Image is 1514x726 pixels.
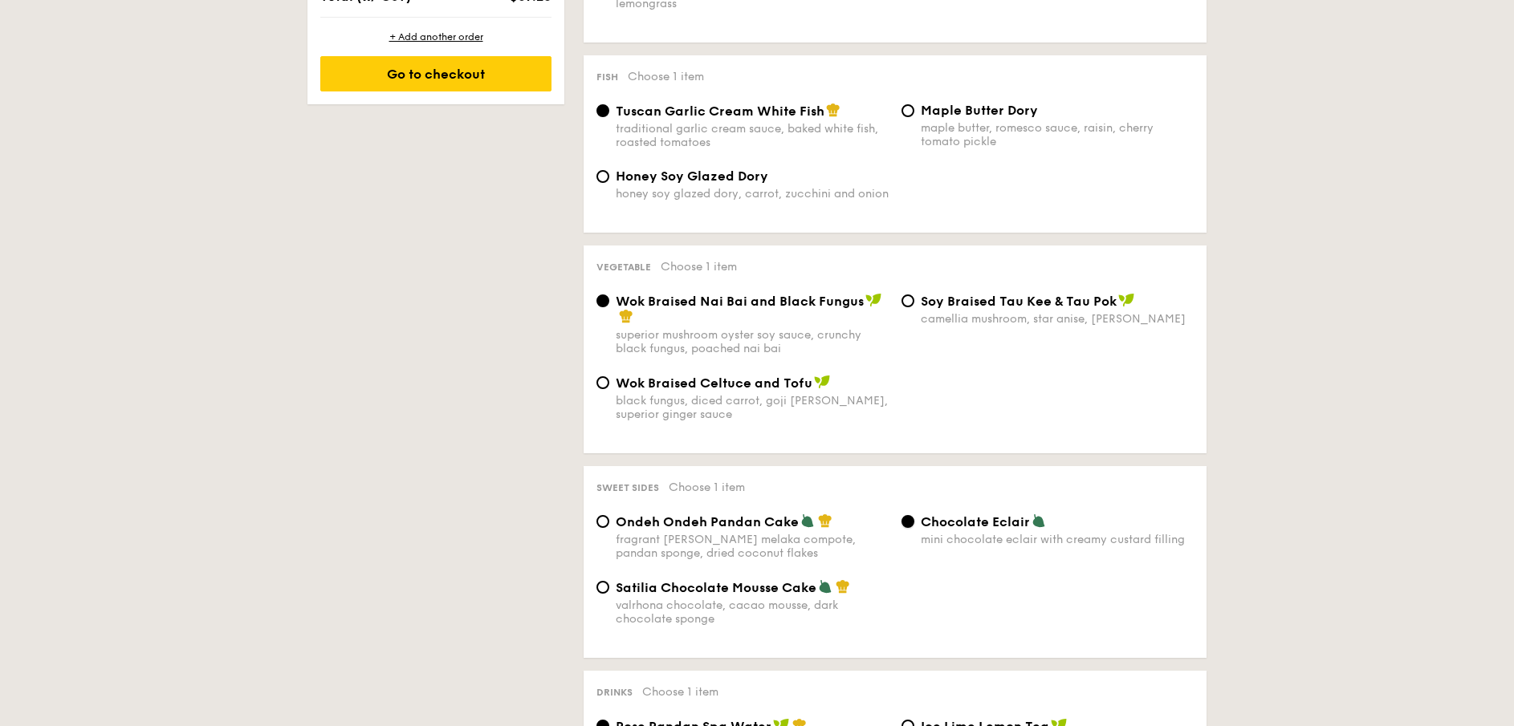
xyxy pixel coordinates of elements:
[921,312,1194,326] div: camellia mushroom, star anise, [PERSON_NAME]
[800,513,815,528] img: icon-vegetarian.fe4039eb.svg
[320,30,551,43] div: + Add another order
[1032,513,1046,528] img: icon-vegetarian.fe4039eb.svg
[596,170,609,183] input: Honey Soy Glazed Doryhoney soy glazed dory, carrot, zucchini and onion
[901,104,914,117] input: Maple Butter Dorymaple butter, romesco sauce, raisin, cherry tomato pickle
[921,533,1194,546] div: mini chocolate eclair with creamy custard filling
[596,71,618,83] span: Fish
[616,394,889,421] div: black fungus, diced carrot, goji [PERSON_NAME], superior ginger sauce
[901,515,914,528] input: Chocolate Eclairmini chocolate eclair with creamy custard filling
[619,309,633,323] img: icon-chef-hat.a58ddaea.svg
[596,262,651,273] span: Vegetable
[596,515,609,528] input: Ondeh Ondeh Pandan Cakefragrant [PERSON_NAME] melaka compote, pandan sponge, dried coconut flakes
[596,104,609,117] input: Tuscan Garlic Cream White Fishtraditional garlic cream sauce, baked white fish, roasted tomatoes
[616,103,824,119] span: Tuscan Garlic Cream White Fish
[921,103,1038,118] span: Maple Butter Dory
[818,579,832,594] img: icon-vegetarian.fe4039eb.svg
[320,56,551,91] div: Go to checkout
[616,328,889,355] div: superior mushroom oyster soy sauce, crunchy black fungus, poached nai bai
[616,375,812,391] span: Wok Braised Celtuce and Tofu
[661,260,737,274] span: Choose 1 item
[596,376,609,389] input: Wok Braised Celtuce and Tofublack fungus, diced carrot, goji [PERSON_NAME], superior ginger sauce
[616,533,889,560] div: fragrant [PERSON_NAME] melaka compote, pandan sponge, dried coconut flakes
[616,598,889,626] div: valrhona chocolate, cacao mousse, dark chocolate sponge
[921,121,1194,148] div: maple butter, romesco sauce, raisin, cherry tomato pickle
[921,294,1117,309] span: ⁠Soy Braised Tau Kee & Tau Pok
[616,168,768,184] span: Honey Soy Glazed Dory
[616,294,864,309] span: Wok Braised Nai Bai and Black Fungus
[596,482,659,493] span: Sweet sides
[814,375,830,389] img: icon-vegan.f8ff3823.svg
[818,513,832,528] img: icon-chef-hat.a58ddaea.svg
[616,580,816,595] span: Satilia Chocolate Mousse Cake
[901,294,914,307] input: ⁠Soy Braised Tau Kee & Tau Pokcamellia mushroom, star anise, [PERSON_NAME]
[921,514,1030,529] span: Chocolate Eclair
[642,685,718,699] span: Choose 1 item
[596,687,633,698] span: Drinks
[826,103,840,117] img: icon-chef-hat.a58ddaea.svg
[669,481,745,494] span: Choose 1 item
[596,581,609,594] input: Satilia Chocolate Mousse Cakevalrhona chocolate, cacao mousse, dark chocolate sponge
[596,294,609,307] input: Wok Braised Nai Bai and Black Fungussuperior mushroom oyster soy sauce, crunchy black fungus, poa...
[865,293,881,307] img: icon-vegan.f8ff3823.svg
[616,187,889,201] div: honey soy glazed dory, carrot, zucchini and onion
[836,579,850,594] img: icon-chef-hat.a58ddaea.svg
[616,122,889,149] div: traditional garlic cream sauce, baked white fish, roasted tomatoes
[616,514,799,529] span: Ondeh Ondeh Pandan Cake
[628,70,704,83] span: Choose 1 item
[1118,293,1134,307] img: icon-vegan.f8ff3823.svg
